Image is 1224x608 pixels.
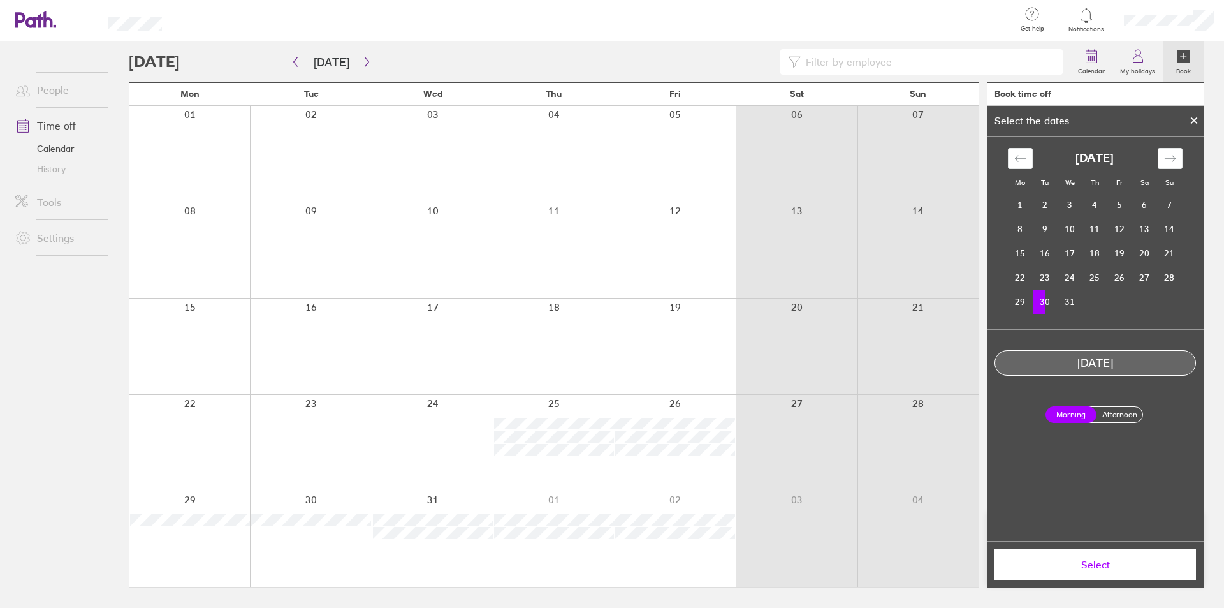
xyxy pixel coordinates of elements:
label: Calendar [1070,64,1112,75]
div: Move forward to switch to the next month. [1158,148,1183,169]
td: Tuesday, December 23, 2025 [1033,265,1058,290]
label: My holidays [1112,64,1163,75]
td: Sunday, December 14, 2025 [1157,217,1182,241]
td: Thursday, December 18, 2025 [1082,241,1107,265]
td: Tuesday, December 16, 2025 [1033,241,1058,265]
label: Book [1169,64,1198,75]
td: Wednesday, December 10, 2025 [1058,217,1082,241]
td: Saturday, December 6, 2025 [1132,193,1157,217]
td: Thursday, December 11, 2025 [1082,217,1107,241]
a: Calendar [5,138,108,159]
td: Thursday, December 4, 2025 [1082,193,1107,217]
td: Wednesday, December 17, 2025 [1058,241,1082,265]
td: Wednesday, December 3, 2025 [1058,193,1082,217]
td: Monday, December 29, 2025 [1008,290,1033,314]
a: Calendar [1070,41,1112,82]
td: Friday, December 12, 2025 [1107,217,1132,241]
span: Fri [669,89,681,99]
td: Sunday, December 21, 2025 [1157,241,1182,265]
small: Tu [1041,178,1049,187]
small: Fr [1116,178,1123,187]
button: [DATE] [303,52,360,73]
div: Move backward to switch to the previous month. [1008,148,1033,169]
span: Wed [423,89,442,99]
a: Time off [5,113,108,138]
td: Selected. Tuesday, December 30, 2025 [1033,290,1058,314]
td: Wednesday, December 24, 2025 [1058,265,1082,290]
div: Select the dates [987,115,1077,126]
span: Sun [910,89,926,99]
span: Tue [304,89,319,99]
span: Thu [546,89,562,99]
td: Friday, December 5, 2025 [1107,193,1132,217]
small: Th [1091,178,1099,187]
span: Notifications [1066,26,1107,33]
td: Tuesday, December 9, 2025 [1033,217,1058,241]
a: Book [1163,41,1204,82]
div: Calendar [994,137,1197,329]
td: Tuesday, December 2, 2025 [1033,193,1058,217]
td: Sunday, December 28, 2025 [1157,265,1182,290]
td: Saturday, December 20, 2025 [1132,241,1157,265]
small: Sa [1140,178,1149,187]
label: Afternoon [1094,407,1145,422]
a: Settings [5,225,108,251]
td: Monday, December 22, 2025 [1008,265,1033,290]
span: Sat [790,89,804,99]
small: Mo [1015,178,1025,187]
button: Select [994,549,1196,580]
strong: [DATE] [1075,152,1114,165]
td: Monday, December 8, 2025 [1008,217,1033,241]
a: Tools [5,189,108,215]
a: Notifications [1066,6,1107,33]
a: People [5,77,108,103]
span: Get help [1012,25,1053,33]
small: We [1065,178,1075,187]
div: [DATE] [995,357,1195,370]
td: Saturday, December 27, 2025 [1132,265,1157,290]
span: Mon [180,89,200,99]
td: Sunday, December 7, 2025 [1157,193,1182,217]
a: History [5,159,108,179]
td: Monday, December 1, 2025 [1008,193,1033,217]
td: Wednesday, December 31, 2025 [1058,290,1082,314]
small: Su [1165,178,1174,187]
td: Thursday, December 25, 2025 [1082,265,1107,290]
span: Select [1003,559,1187,570]
td: Monday, December 15, 2025 [1008,241,1033,265]
td: Saturday, December 13, 2025 [1132,217,1157,241]
a: My holidays [1112,41,1163,82]
input: Filter by employee [801,50,1055,74]
td: Friday, December 19, 2025 [1107,241,1132,265]
div: Book time off [994,89,1051,99]
td: Friday, December 26, 2025 [1107,265,1132,290]
label: Morning [1045,406,1096,423]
